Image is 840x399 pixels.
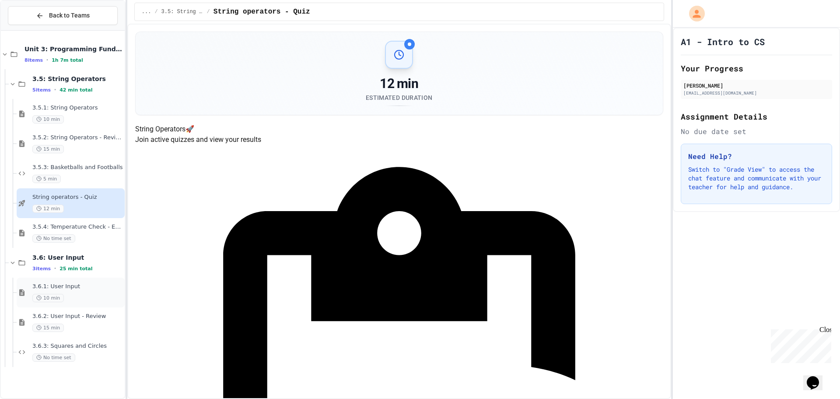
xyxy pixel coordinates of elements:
[52,57,83,63] span: 1h 7m total
[32,223,123,231] span: 3.5.4: Temperature Check - Exit Ticket
[32,266,51,272] span: 3 items
[681,126,832,137] div: No due date set
[681,62,832,74] h2: Your Progress
[59,266,92,272] span: 25 min total
[688,151,825,162] h3: Need Help?
[135,134,663,145] p: Join active quizzes and view your results
[767,326,831,363] iframe: chat widget
[32,75,123,83] span: 3.5: String Operators
[683,90,829,96] div: [EMAIL_ADDRESS][DOMAIN_NAME]
[32,313,123,320] span: 3.6.2: User Input - Review
[207,8,210,15] span: /
[32,145,64,153] span: 15 min
[366,76,432,92] div: 12 min
[32,134,123,141] span: 3.5.2: String Operators - Review
[32,343,123,350] span: 3.6.3: Squares and Circles
[32,175,61,183] span: 5 min
[161,8,203,15] span: 3.5: String Operators
[59,87,92,93] span: 42 min total
[32,164,123,171] span: 3.5.3: Basketballs and Footballs
[32,104,123,112] span: 3.5.1: String Operators
[32,283,123,290] span: 3.6.1: User Input
[142,8,151,15] span: ...
[54,265,56,272] span: •
[32,353,75,362] span: No time set
[135,124,663,134] h4: String Operators 🚀
[154,8,157,15] span: /
[803,364,831,390] iframe: chat widget
[32,194,123,201] span: String operators - Quiz
[54,86,56,93] span: •
[32,234,75,243] span: No time set
[681,110,832,123] h2: Assignment Details
[32,87,51,93] span: 5 items
[688,165,825,191] p: Switch to "Grade View" to access the chat feature and communicate with your teacher for help and ...
[8,6,118,25] button: Back to Teams
[3,4,60,56] div: Chat with us now!Close
[32,294,64,302] span: 10 min
[680,4,707,24] div: My Account
[32,205,64,213] span: 12 min
[24,45,123,53] span: Unit 3: Programming Fundamentals
[46,56,48,64] span: •
[32,324,64,332] span: 15 min
[681,35,765,48] h1: A1 - Intro to CS
[49,11,90,20] span: Back to Teams
[32,115,64,124] span: 10 min
[366,93,432,102] div: Estimated Duration
[24,57,43,63] span: 8 items
[213,7,310,17] span: String operators - Quiz
[32,254,123,261] span: 3.6: User Input
[683,81,829,89] div: [PERSON_NAME]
